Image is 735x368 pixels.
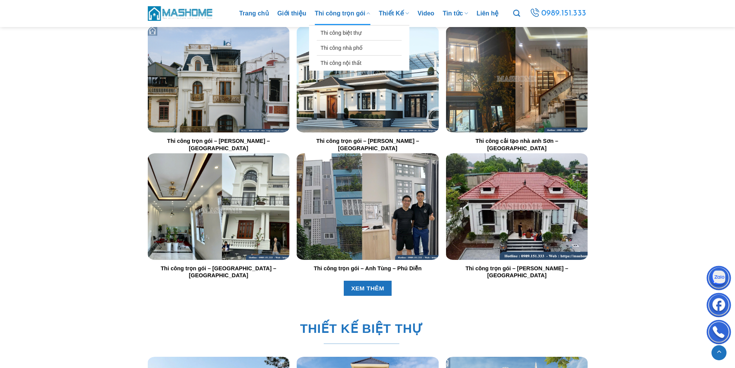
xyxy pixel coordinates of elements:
a: Giới thiệu [277,2,306,25]
span: 0989.151.333 [541,7,586,20]
a: Thi công biệt thự [321,25,398,40]
a: Thi công trọn gói [315,2,370,25]
a: Video [417,2,434,25]
a: Lên đầu trang [711,345,727,360]
a: Thi công trọn gói – [PERSON_NAME] – [GEOGRAPHIC_DATA] [297,137,438,152]
a: 0989.151.333 [529,7,588,20]
img: Trang chủ 21 [446,153,588,259]
img: Trang chủ 17 [297,26,438,132]
a: Thi công trọn gói – [PERSON_NAME] – [GEOGRAPHIC_DATA] [446,265,588,279]
img: Trang chủ 16 [147,26,289,132]
a: Thiết Kế [379,2,409,25]
a: Thi công cải tạo nhà anh Sơn – [GEOGRAPHIC_DATA] [446,137,588,152]
img: Trang chủ 18 [446,26,588,132]
a: Thi công nội thất [321,56,398,70]
img: MasHome – Tổng Thầu Thiết Kế Và Xây Nhà Trọn Gói [148,5,213,22]
a: Tìm kiếm [513,5,520,22]
img: Trang chủ 20 [297,153,438,259]
a: Thi công trọn gói – [PERSON_NAME] – [GEOGRAPHIC_DATA] [147,137,289,152]
img: Phone [707,322,730,345]
span: THIẾT KẾ BIỆT THỰ [300,319,422,339]
a: Tin tức [443,2,468,25]
a: Thi công trọn gói – [GEOGRAPHIC_DATA] – [GEOGRAPHIC_DATA] [147,265,289,279]
a: Thi công trọn gói – Anh Tùng – Phú Diễn [314,265,422,272]
span: XEM THÊM [351,284,384,293]
img: Zalo [707,268,730,291]
a: Liên hệ [476,2,498,25]
img: Facebook [707,295,730,318]
a: Trang chủ [239,2,269,25]
a: XEM THÊM [343,281,392,296]
img: Trang chủ 19 [147,153,289,259]
a: Thi công nhà phố [321,41,398,55]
